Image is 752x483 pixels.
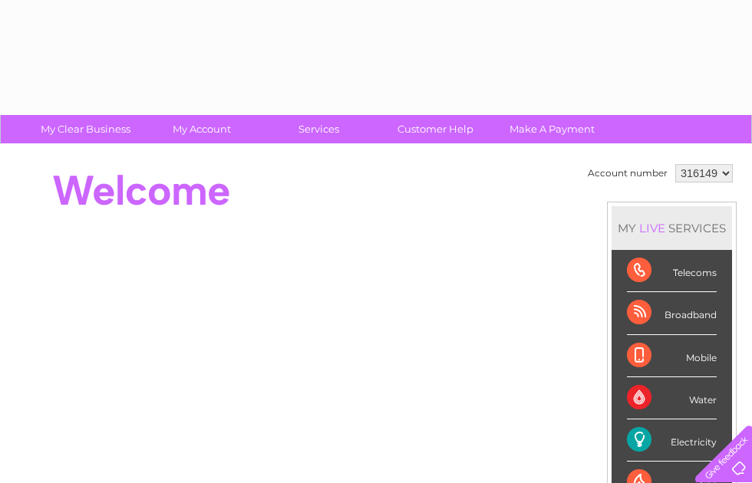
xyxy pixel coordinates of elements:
[372,115,499,143] a: Customer Help
[256,115,382,143] a: Services
[489,115,615,143] a: Make A Payment
[627,419,717,462] div: Electricity
[627,335,717,377] div: Mobile
[22,115,149,143] a: My Clear Business
[627,250,717,292] div: Telecoms
[627,377,717,419] div: Water
[627,292,717,334] div: Broadband
[139,115,266,143] a: My Account
[612,206,732,250] div: MY SERVICES
[584,160,671,186] td: Account number
[636,221,668,235] div: LIVE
